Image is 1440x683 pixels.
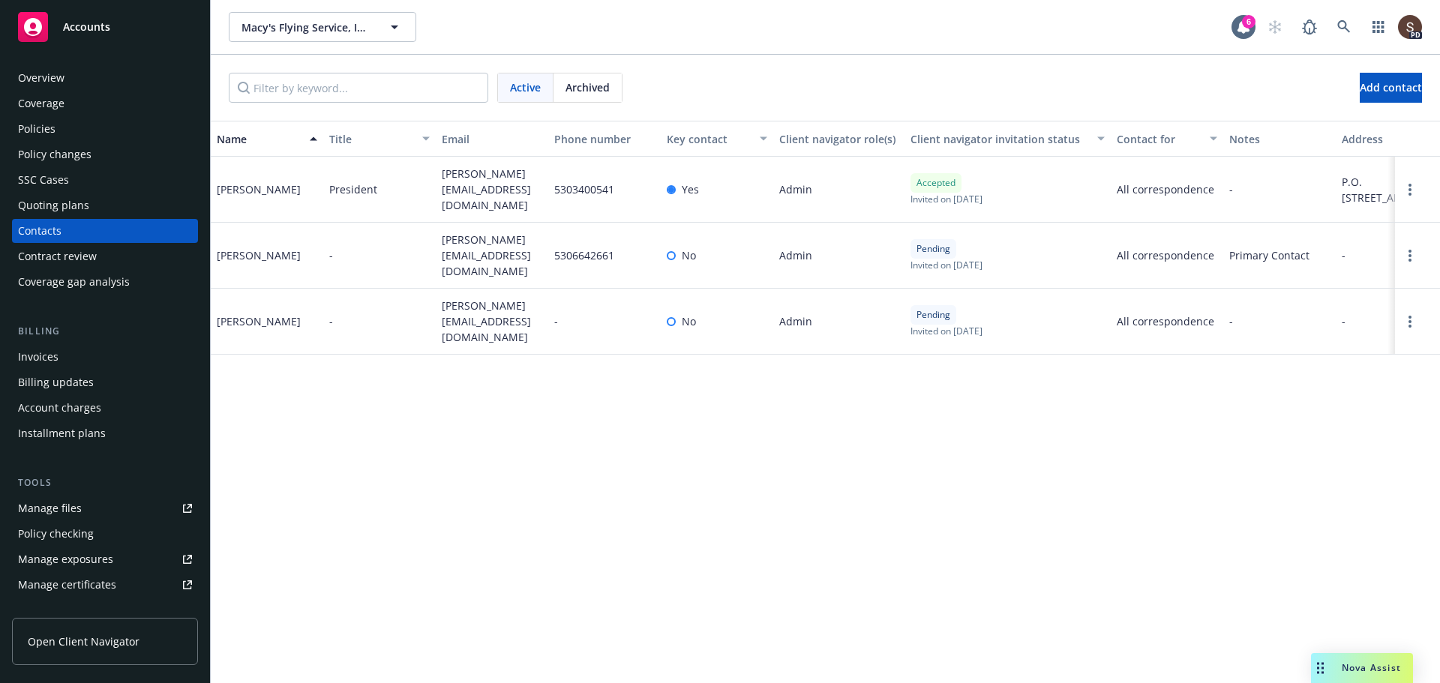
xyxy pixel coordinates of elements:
[1311,653,1330,683] div: Drag to move
[1229,131,1330,147] div: Notes
[682,313,696,329] span: No
[18,598,94,622] div: Manage claims
[18,421,106,445] div: Installment plans
[12,66,198,90] a: Overview
[510,79,541,95] span: Active
[1401,247,1419,265] a: Open options
[442,298,542,345] span: [PERSON_NAME][EMAIL_ADDRESS][DOMAIN_NAME]
[217,131,301,147] div: Name
[442,166,542,213] span: [PERSON_NAME][EMAIL_ADDRESS][DOMAIN_NAME]
[12,117,198,141] a: Policies
[554,181,614,197] span: 5303400541
[1342,313,1345,329] span: -
[1229,247,1309,263] span: Primary Contact
[12,324,198,339] div: Billing
[217,313,301,329] div: [PERSON_NAME]
[779,313,812,329] span: Admin
[1311,653,1413,683] button: Nova Assist
[18,370,94,394] div: Billing updates
[229,12,416,42] button: Macy's Flying Service, Inc. (Commercial)
[661,121,773,157] button: Key contact
[329,313,333,329] span: -
[12,142,198,166] a: Policy changes
[1401,313,1419,331] a: Open options
[1242,13,1255,27] div: 6
[12,396,198,420] a: Account charges
[682,181,699,197] span: Yes
[18,573,116,597] div: Manage certificates
[18,244,97,268] div: Contract review
[904,121,1111,157] button: Client navigator invitation status
[18,219,61,243] div: Contacts
[12,370,198,394] a: Billing updates
[12,573,198,597] a: Manage certificates
[18,496,82,520] div: Manage files
[1117,247,1217,263] span: All correspondence
[1294,12,1324,42] a: Report a Bug
[565,79,610,95] span: Archived
[241,19,371,35] span: Macy's Flying Service, Inc. (Commercial)
[1329,12,1359,42] a: Search
[18,168,69,192] div: SSC Cases
[1398,15,1422,39] img: photo
[12,219,198,243] a: Contacts
[1117,181,1217,197] span: All correspondence
[554,247,614,263] span: 5306642661
[18,522,94,546] div: Policy checking
[12,270,198,294] a: Coverage gap analysis
[28,634,139,649] span: Open Client Navigator
[779,131,898,147] div: Client navigator role(s)
[910,131,1088,147] div: Client navigator invitation status
[916,176,955,190] span: Accepted
[329,131,413,147] div: Title
[12,244,198,268] a: Contract review
[779,247,812,263] span: Admin
[1342,247,1345,263] span: -
[442,232,542,279] span: [PERSON_NAME][EMAIL_ADDRESS][DOMAIN_NAME]
[1229,313,1233,329] span: -
[773,121,904,157] button: Client navigator role(s)
[18,66,64,90] div: Overview
[1360,80,1422,94] span: Add contact
[554,313,558,329] span: -
[916,308,950,322] span: Pending
[12,496,198,520] a: Manage files
[554,131,655,147] div: Phone number
[548,121,661,157] button: Phone number
[436,121,548,157] button: Email
[12,193,198,217] a: Quoting plans
[63,21,110,33] span: Accounts
[217,247,301,263] div: [PERSON_NAME]
[229,73,488,103] input: Filter by keyword...
[1260,12,1290,42] a: Start snowing
[18,193,89,217] div: Quoting plans
[1117,313,1217,329] span: All correspondence
[1223,121,1336,157] button: Notes
[18,91,64,115] div: Coverage
[329,181,377,197] span: President
[910,259,982,271] span: Invited on [DATE]
[12,91,198,115] a: Coverage
[12,547,198,571] a: Manage exposures
[916,242,950,256] span: Pending
[12,475,198,490] div: Tools
[667,131,751,147] div: Key contact
[18,345,58,369] div: Invoices
[682,247,696,263] span: No
[18,142,91,166] div: Policy changes
[1111,121,1223,157] button: Contact for
[1229,181,1233,197] span: -
[217,181,301,197] div: [PERSON_NAME]
[18,396,101,420] div: Account charges
[18,270,130,294] div: Coverage gap analysis
[18,117,55,141] div: Policies
[18,547,113,571] div: Manage exposures
[1342,661,1401,674] span: Nova Assist
[12,522,198,546] a: Policy checking
[329,247,333,263] span: -
[1360,73,1422,103] button: Add contact
[323,121,436,157] button: Title
[1363,12,1393,42] a: Switch app
[211,121,323,157] button: Name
